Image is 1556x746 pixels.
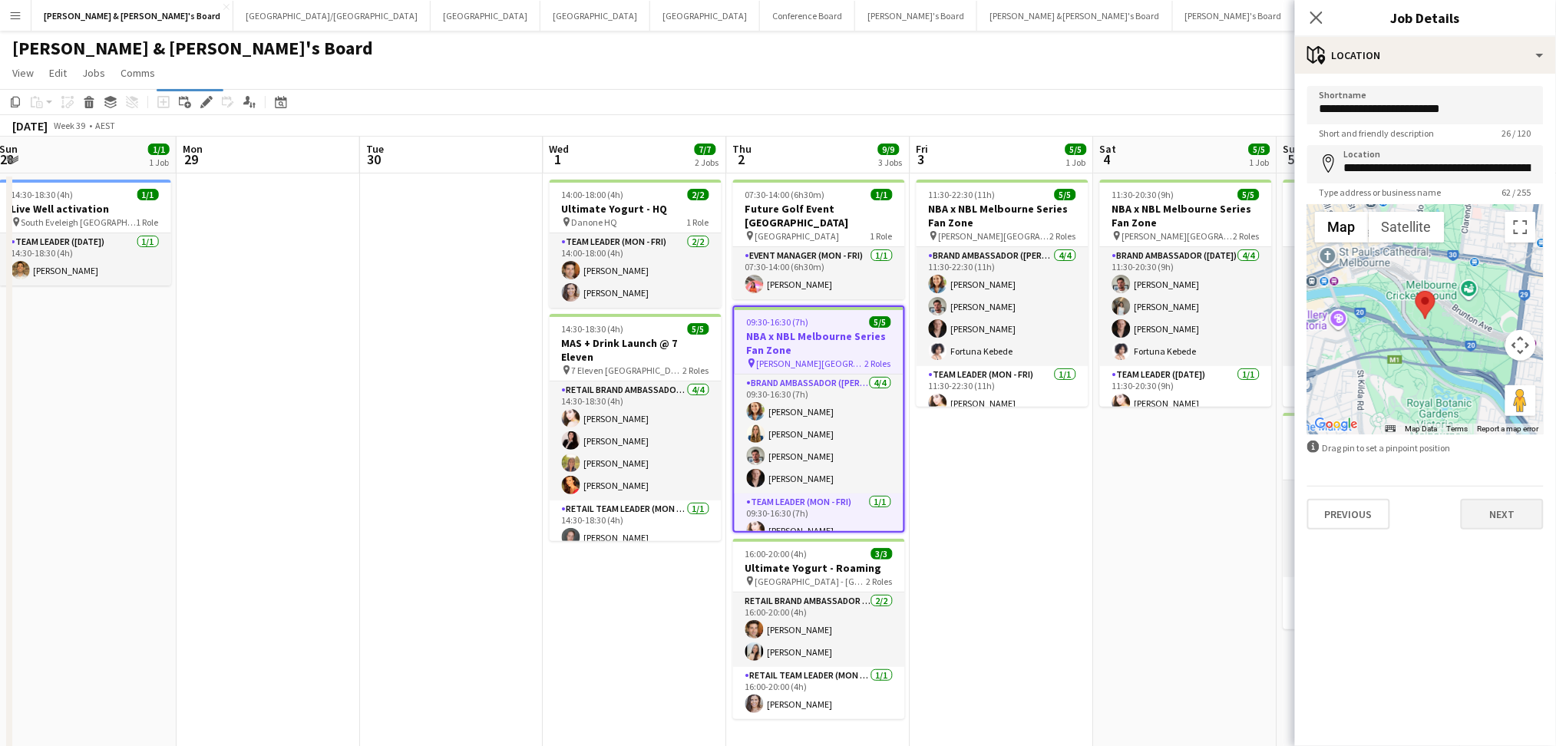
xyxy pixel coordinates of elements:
button: [PERSON_NAME]'s Board [1173,1,1295,31]
h3: Job Details [1295,8,1556,28]
div: Drag pin to set a pinpoint position [1307,441,1544,455]
button: Keyboard shortcuts [1386,424,1396,434]
button: [PERSON_NAME] & [PERSON_NAME]'s Board [31,1,233,31]
button: [GEOGRAPHIC_DATA] [431,1,540,31]
button: [GEOGRAPHIC_DATA] [540,1,650,31]
button: Toggle fullscreen view [1505,212,1536,243]
button: [GEOGRAPHIC_DATA]/[GEOGRAPHIC_DATA] [233,1,431,31]
span: Type address or business name [1307,186,1454,198]
span: 62 / 255 [1490,186,1544,198]
a: Open this area in Google Maps (opens a new window) [1311,414,1362,434]
button: [PERSON_NAME]'s Board [855,1,977,31]
div: Location [1295,37,1556,74]
button: Drag Pegman onto the map to open Street View [1505,385,1536,416]
span: 26 / 120 [1490,127,1544,139]
button: [PERSON_NAME] & [PERSON_NAME]'s Board [977,1,1173,31]
span: Short and friendly description [1307,127,1447,139]
button: Previous [1307,499,1390,530]
a: Report a map error [1478,424,1539,433]
a: Terms (opens in new tab) [1447,424,1468,433]
button: Next [1461,499,1544,530]
button: Map camera controls [1505,330,1536,361]
button: Map Data [1406,424,1438,434]
button: Show satellite imagery [1369,212,1445,243]
button: Conference Board [760,1,855,31]
img: Google [1311,414,1362,434]
button: Show street map [1315,212,1369,243]
button: [GEOGRAPHIC_DATA] [650,1,760,31]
